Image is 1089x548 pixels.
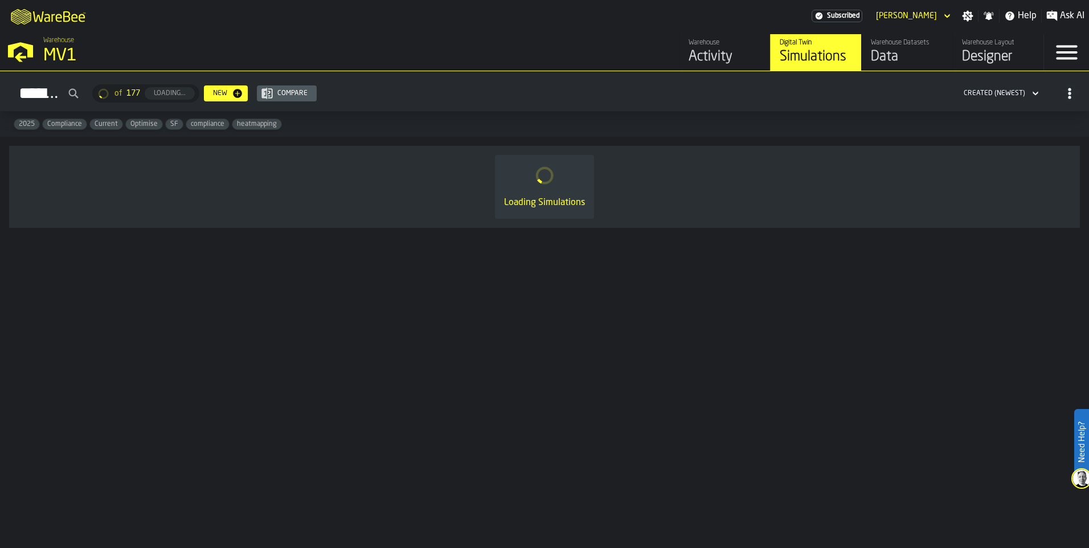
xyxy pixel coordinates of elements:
[186,120,229,128] span: compliance
[689,48,761,66] div: Activity
[689,39,761,47] div: Warehouse
[861,34,952,71] a: link-to-/wh/i/3ccf57d1-1e0c-4a81-a3bb-c2011c5f0d50/data
[959,87,1041,100] div: DropdownMenuValue-2
[43,120,87,128] span: Compliance
[149,89,190,97] div: Loading...
[1044,34,1089,71] label: button-toggle-Menu
[770,34,861,71] a: link-to-/wh/i/3ccf57d1-1e0c-4a81-a3bb-c2011c5f0d50/simulations
[204,85,248,101] button: button-New
[114,89,122,98] span: of
[43,46,351,66] div: MV1
[964,89,1025,97] div: DropdownMenuValue-2
[145,87,195,100] button: button-Loading...
[952,34,1043,71] a: link-to-/wh/i/3ccf57d1-1e0c-4a81-a3bb-c2011c5f0d50/designer
[126,120,162,128] span: Optimise
[1042,9,1089,23] label: button-toggle-Ask AI
[90,120,122,128] span: Current
[88,84,204,103] div: ButtonLoadMore-Loading...-Prev-First-Last
[1060,9,1084,23] span: Ask AI
[812,10,862,22] a: link-to-/wh/i/3ccf57d1-1e0c-4a81-a3bb-c2011c5f0d50/settings/billing
[957,10,978,22] label: button-toggle-Settings
[208,89,232,97] div: New
[232,120,281,128] span: heatmapping
[780,39,852,47] div: Digital Twin
[273,89,312,97] div: Compare
[9,146,1080,228] div: ItemListCard-
[962,39,1034,47] div: Warehouse Layout
[504,196,585,210] div: Loading Simulations
[166,120,183,128] span: SF
[979,10,999,22] label: button-toggle-Notifications
[871,39,943,47] div: Warehouse Datasets
[1018,9,1037,23] span: Help
[962,48,1034,66] div: Designer
[812,10,862,22] div: Menu Subscription
[126,89,140,98] span: 177
[14,120,39,128] span: 2025
[43,36,74,44] span: Warehouse
[876,11,937,21] div: DropdownMenuValue-Aaron Tamborski Tamborski
[679,34,770,71] a: link-to-/wh/i/3ccf57d1-1e0c-4a81-a3bb-c2011c5f0d50/feed/
[827,12,859,20] span: Subscribed
[871,48,943,66] div: Data
[1075,410,1088,474] label: Need Help?
[780,48,852,66] div: Simulations
[257,85,317,101] button: button-Compare
[1000,9,1041,23] label: button-toggle-Help
[871,9,953,23] div: DropdownMenuValue-Aaron Tamborski Tamborski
